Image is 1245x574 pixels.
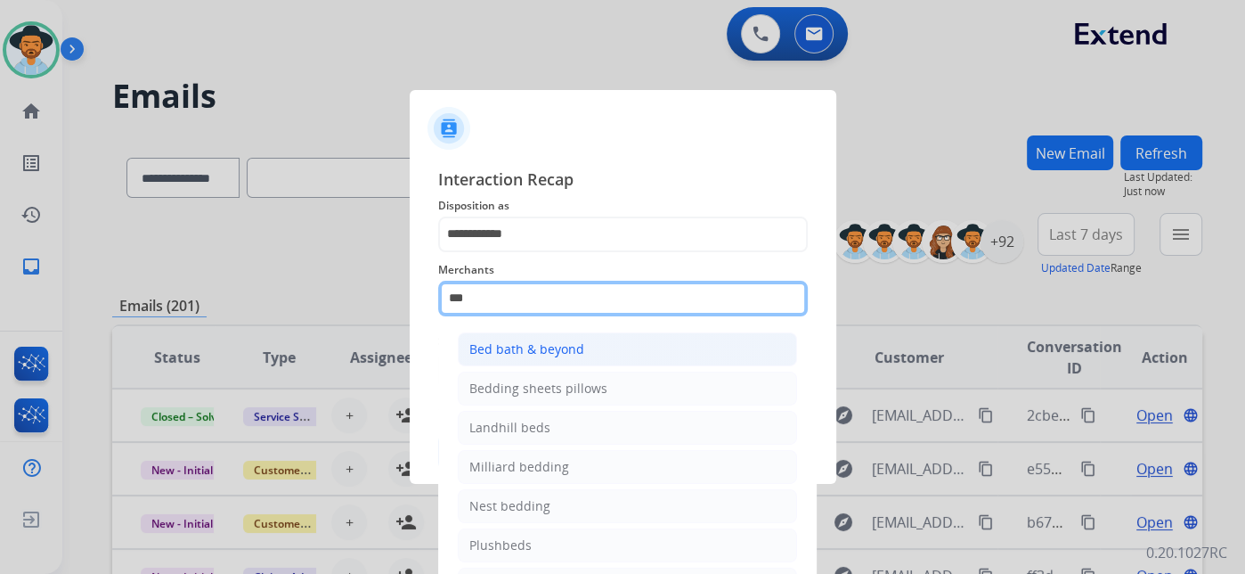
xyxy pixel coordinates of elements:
[438,259,808,281] span: Merchants
[438,167,808,195] span: Interaction Recap
[469,537,532,554] div: Plushbeds
[1146,542,1227,563] p: 0.20.1027RC
[469,458,569,476] div: Milliard bedding
[427,107,470,150] img: contactIcon
[469,497,550,515] div: Nest bedding
[469,380,607,398] div: Bedding sheets pillows
[469,419,550,437] div: Landhill beds
[438,195,808,217] span: Disposition as
[469,340,584,358] div: Bed bath & beyond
